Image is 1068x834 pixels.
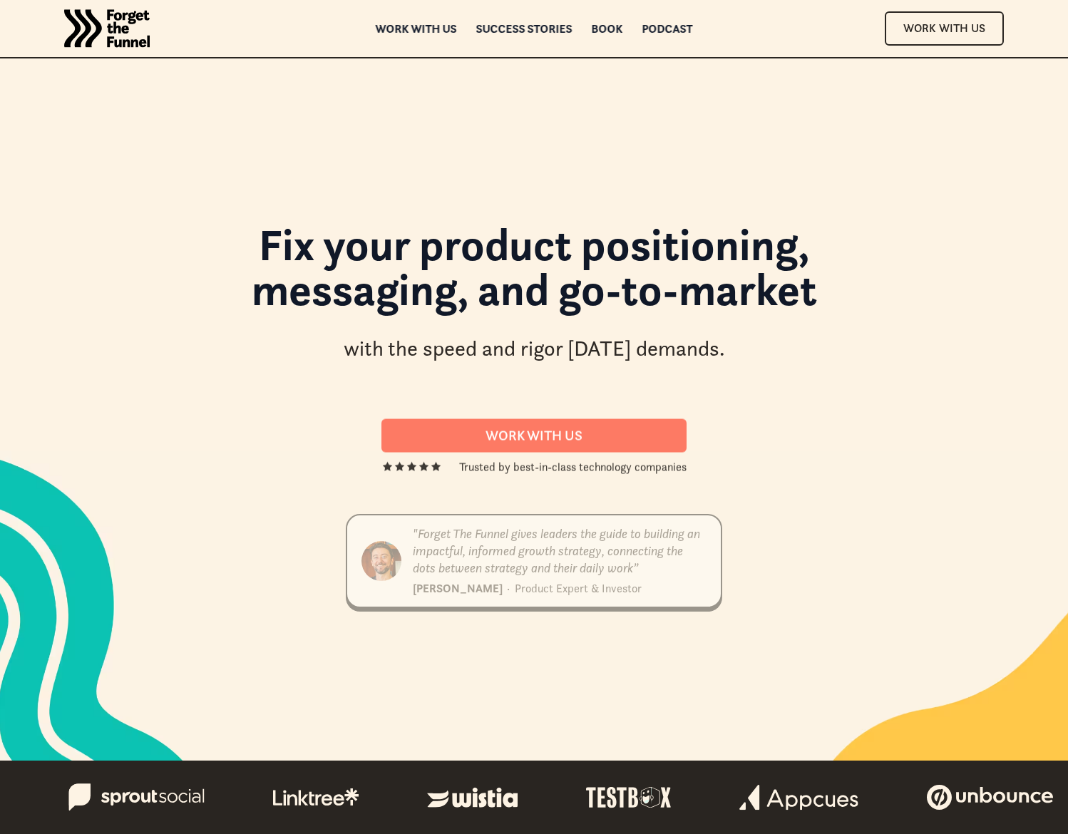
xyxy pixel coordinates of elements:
div: "Forget The Funnel gives leaders the guide to building an impactful, informed growth strategy, co... [413,525,707,577]
div: with the speed and rigor [DATE] demands. [344,334,725,364]
div: Product Expert & Investor [515,580,642,597]
div: Trusted by best-in-class technology companies [459,458,687,475]
a: Work With us [381,418,687,452]
a: Book [592,24,623,34]
div: Work With us [399,427,669,443]
a: Work With Us [885,11,1004,45]
h1: Fix your product positioning, messaging, and go-to-market [149,222,919,326]
div: [PERSON_NAME] [413,580,503,597]
a: Podcast [642,24,693,34]
a: Success Stories [476,24,572,34]
a: Work with us [376,24,457,34]
div: · [507,580,510,597]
